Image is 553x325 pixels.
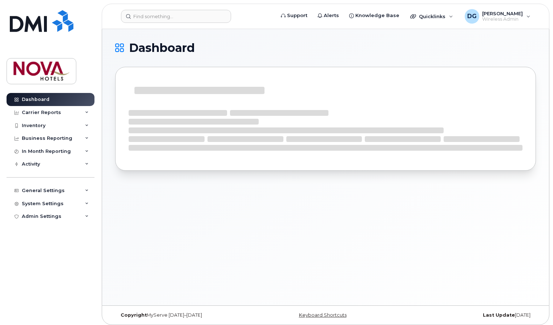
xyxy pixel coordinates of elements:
strong: Last Update [483,312,515,318]
div: MyServe [DATE]–[DATE] [115,312,255,318]
a: Keyboard Shortcuts [299,312,347,318]
div: [DATE] [396,312,536,318]
strong: Copyright [121,312,147,318]
span: Dashboard [129,42,195,53]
